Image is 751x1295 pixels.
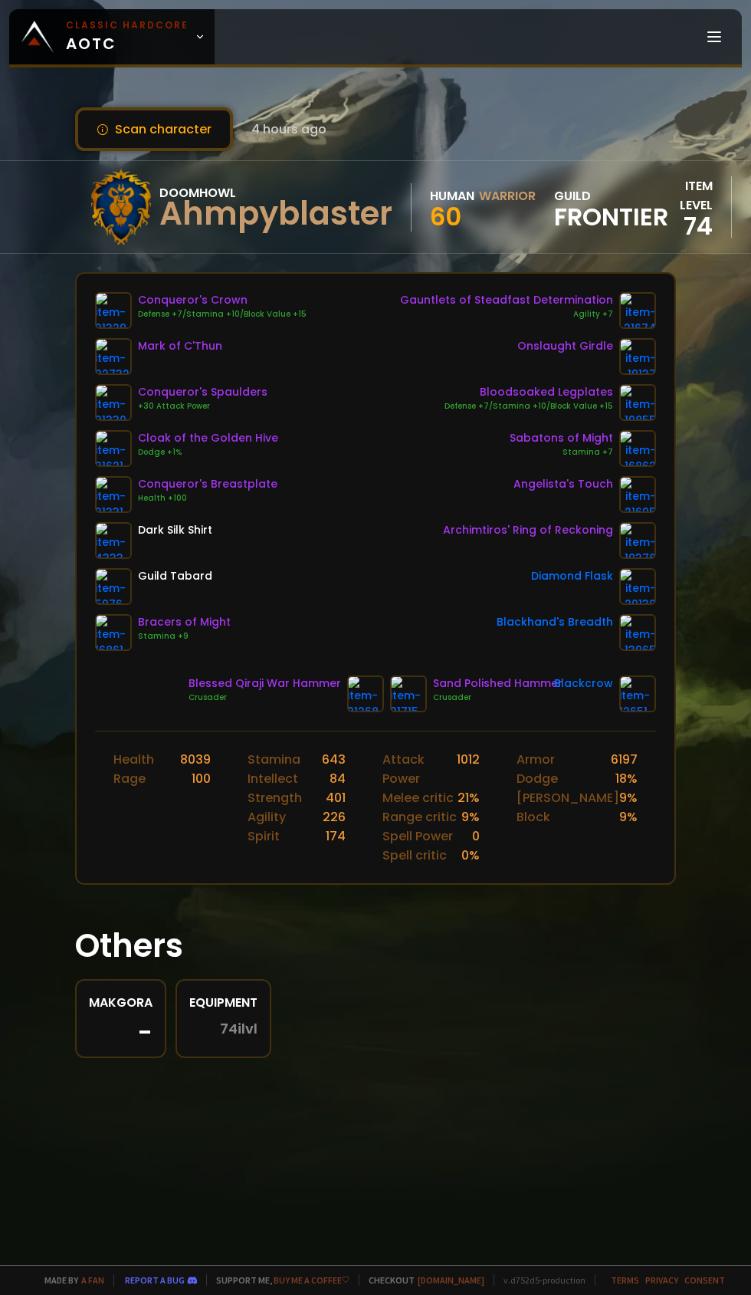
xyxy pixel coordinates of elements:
a: Equipment74ilvl [175,979,271,1058]
a: Consent [684,1274,725,1286]
div: 84 [330,769,346,788]
div: Guild Tabard [138,568,212,584]
div: Block [517,807,550,827]
a: Classic HardcoreAOTC [9,9,215,64]
img: item-4333 [95,522,132,559]
img: item-16861 [95,614,132,651]
div: Crusader [433,692,562,704]
img: item-16862 [619,430,656,467]
a: Privacy [645,1274,678,1286]
div: item level [668,176,713,215]
div: Makgora [89,993,152,1012]
img: item-19376 [619,522,656,559]
div: Human [430,186,474,205]
a: Buy me a coffee [274,1274,349,1286]
div: 6197 [611,750,638,769]
img: item-21621 [95,430,132,467]
div: [PERSON_NAME] [517,788,619,807]
div: Stamina +7 [510,446,613,459]
div: Spirit [248,827,280,846]
div: 74 [668,215,713,238]
span: Frontier [554,205,668,228]
div: Archimtiros' Ring of Reckoning [443,522,613,538]
div: Stamina [248,750,300,769]
div: 0 % [461,846,480,865]
div: - [89,1021,152,1044]
div: Doomhowl [159,183,392,202]
div: Defense +7/Stamina +10/Block Value +15 [444,400,613,412]
a: [DOMAIN_NAME] [418,1274,484,1286]
div: 226 [323,807,346,827]
div: guild [554,186,668,228]
span: v. d752d5 - production [494,1274,585,1286]
div: Sand Polished Hammer [433,675,562,692]
img: item-21268 [347,675,384,712]
div: Agility [248,807,286,827]
div: Equipment [189,993,257,1012]
div: Intellect [248,769,298,788]
div: 18 % [615,769,638,788]
span: Support me, [206,1274,349,1286]
img: item-5976 [95,568,132,605]
div: Rage [113,769,146,788]
span: AOTC [66,18,189,55]
div: Crusader [189,692,341,704]
div: Dodge +1% [138,446,278,459]
div: Range critic [382,807,457,827]
img: item-22732 [95,338,132,375]
h1: Others [75,922,676,970]
span: Checkout [359,1274,484,1286]
div: Defense +7/Stamina +10/Block Value +15 [138,308,307,320]
img: item-12651 [619,675,656,712]
div: 9 % [461,807,480,827]
a: a fan [81,1274,104,1286]
span: 74 ilvl [220,1021,257,1037]
img: item-21674 [619,292,656,329]
span: 4 hours ago [251,120,326,139]
div: Angelista's Touch [513,476,613,492]
div: Dodge [517,769,558,788]
button: Scan character [75,107,233,151]
div: 401 [326,788,346,807]
div: Bloodsoaked Legplates [444,384,613,400]
div: Stamina +9 [138,630,231,643]
div: Spell Power [382,827,453,846]
div: 9 % [619,788,638,807]
div: Bracers of Might [138,614,231,630]
div: 643 [322,750,346,769]
div: Onslaught Girdle [517,338,613,354]
a: Report a bug [125,1274,185,1286]
div: 174 [326,827,346,846]
div: Blackhand's Breadth [497,614,613,630]
img: item-13965 [619,614,656,651]
div: 9 % [619,807,638,827]
img: item-19137 [619,338,656,375]
div: Attack Power [382,750,457,788]
a: Terms [611,1274,639,1286]
small: Classic Hardcore [66,18,189,32]
div: Agility +7 [400,308,613,320]
img: item-19855 [619,384,656,421]
img: item-21329 [95,292,132,329]
div: Cloak of the Golden Hive [138,430,278,446]
div: Spell critic [382,846,447,865]
div: Warrior [479,186,536,205]
div: 100 [192,769,211,788]
div: Conqueror's Spaulders [138,384,267,400]
span: 60 [430,199,461,234]
div: Gauntlets of Steadfast Determination [400,292,613,308]
div: Sabatons of Might [510,430,613,446]
div: Strength [248,788,302,807]
div: Health +100 [138,492,277,505]
div: Dark Silk Shirt [138,522,212,538]
div: 8039 [180,750,211,769]
div: Armor [517,750,555,769]
div: +30 Attack Power [138,400,267,412]
img: item-21331 [95,476,132,513]
img: item-21695 [619,476,656,513]
a: Makgora- [75,979,166,1058]
div: 21 % [457,788,480,807]
div: Diamond Flask [531,568,613,584]
div: Melee critic [382,788,454,807]
img: item-20130 [619,568,656,605]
